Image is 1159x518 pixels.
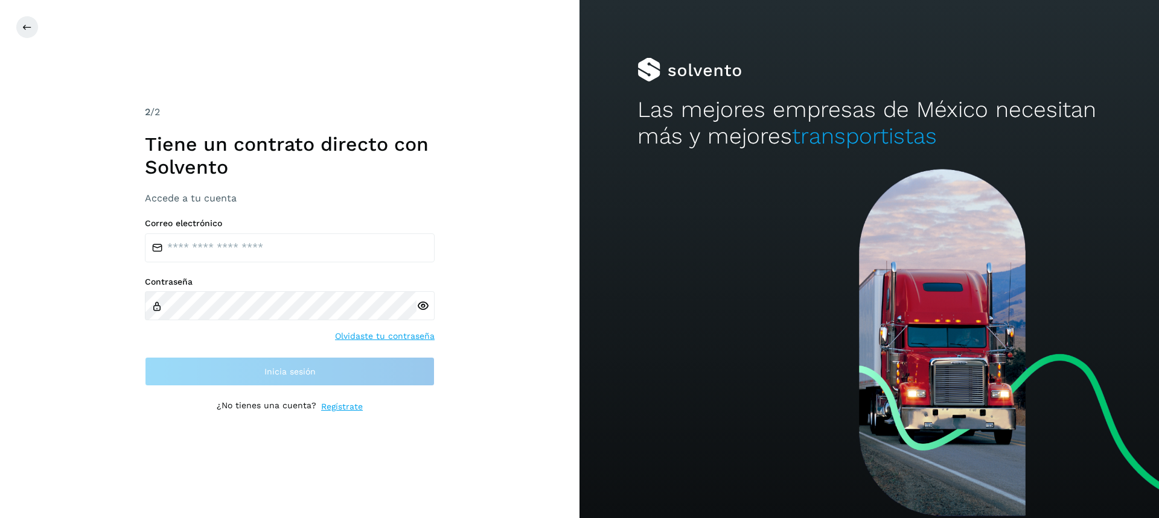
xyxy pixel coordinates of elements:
div: /2 [145,105,435,119]
span: Inicia sesión [264,367,316,376]
h3: Accede a tu cuenta [145,192,435,204]
button: Inicia sesión [145,357,435,386]
span: 2 [145,106,150,118]
label: Contraseña [145,277,435,287]
label: Correo electrónico [145,218,435,229]
p: ¿No tienes una cuenta? [217,400,316,413]
a: Olvidaste tu contraseña [335,330,435,343]
h1: Tiene un contrato directo con Solvento [145,133,435,179]
span: transportistas [792,123,937,149]
h2: Las mejores empresas de México necesitan más y mejores [637,96,1101,150]
a: Regístrate [321,400,363,413]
